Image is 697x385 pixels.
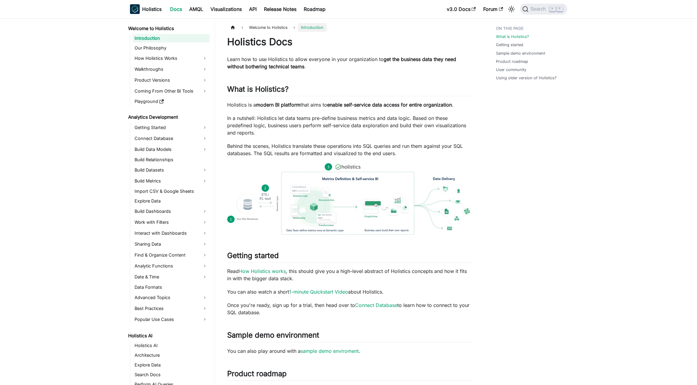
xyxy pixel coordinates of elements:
[133,53,210,63] a: How Holistics Works
[443,4,480,14] a: v3.0 Docs
[246,23,291,32] span: Welcome to Holistics
[133,272,210,282] a: Date & Time
[133,155,210,164] a: Build Relationships
[124,18,215,385] nav: Docs sidebar
[239,268,286,274] a: How Holistics works
[301,348,359,354] a: sample demo enviroment
[227,331,472,342] h2: Sample demo environment
[507,4,516,14] button: Switch between dark and light mode (currently light mode)
[355,302,397,308] a: Connect Database
[528,6,549,12] span: Search
[133,315,210,324] a: Popular Use Cases
[549,6,555,12] kbd: ⌘
[227,142,472,157] p: Behind the scenes, Holistics translate these operations into SQL queries and run them against you...
[133,370,210,379] a: Search Docs
[133,34,210,43] a: Introduction
[300,4,329,14] a: Roadmap
[133,176,210,186] a: Build Metrics
[496,67,526,73] a: User community
[245,4,260,14] a: API
[496,59,528,64] a: Product roadmap
[227,288,472,295] p: You can also watch a short about Holistics.
[227,302,472,316] p: Once you're ready, sign up for a trial, then head over to to learn how to connect to your SQL dat...
[227,369,472,381] h2: Product roadmap
[227,251,472,263] h2: Getting started
[260,4,300,14] a: Release Notes
[186,4,207,14] a: AMQL
[133,283,210,291] a: Data Formats
[130,4,162,14] a: HolisticsHolistics
[496,42,523,48] a: Getting started
[227,114,472,136] p: In a nutshell: Holistics let data teams pre-define business metrics and data logic. Based on thes...
[133,361,210,369] a: Explore Data
[133,64,210,74] a: Walkthroughs
[126,332,210,340] a: Holistics AI
[126,24,210,33] a: Welcome to Holistics
[496,75,557,81] a: Using older version of Holistics?
[133,293,210,302] a: Advanced Topics
[520,4,567,15] button: Search (Command+K)
[133,145,210,154] a: Build Data Models
[298,23,326,32] span: Introduction
[327,102,452,108] strong: enable self-service data access for entire organization
[126,113,210,121] a: Analytics Development
[133,197,210,205] a: Explore Data
[133,187,210,196] a: Import CSV & Google Sheets
[133,341,210,350] a: Holistics AI
[227,163,472,235] img: How Holistics fits in your Data Stack
[133,228,210,238] a: Interact with Dashboards
[130,4,140,14] img: Holistics
[133,217,210,227] a: Work with Filters
[133,165,210,175] a: Build Datasets
[133,86,210,96] a: Coming From Other BI Tools
[133,206,210,216] a: Build Dashboards
[227,56,472,70] p: Learn how to use Holistics to allow everyone in your organization to .
[133,123,210,132] a: Getting Started
[289,289,348,295] a: 1-minute Quickstart Video
[133,75,210,85] a: Product Versions
[227,23,472,32] nav: Breadcrumbs
[133,134,210,143] a: Connect Database
[133,250,210,260] a: Find & Organize Content
[227,267,472,282] p: Read , this should give you a high-level abstract of Holistics concepts and how it fits in with t...
[133,351,210,359] a: Architecture
[557,6,563,12] kbd: K
[133,261,210,271] a: Analytic Functions
[227,85,472,96] h2: What is Holistics?
[227,23,239,32] a: Home page
[256,102,300,108] strong: modern BI platform
[207,4,245,14] a: Visualizations
[133,97,210,106] a: Playground
[480,4,507,14] a: Forum
[227,101,472,108] p: Holistics is a that aims to .
[227,36,472,48] h1: Holistics Docs
[496,34,529,39] a: What is Holistics?
[227,347,472,355] p: You can also play around with a .
[133,44,210,52] a: Our Philosophy
[133,239,210,249] a: Sharing Data
[166,4,186,14] a: Docs
[133,304,210,313] a: Best Practices
[142,5,162,13] b: Holistics
[496,50,545,56] a: Sample demo environment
